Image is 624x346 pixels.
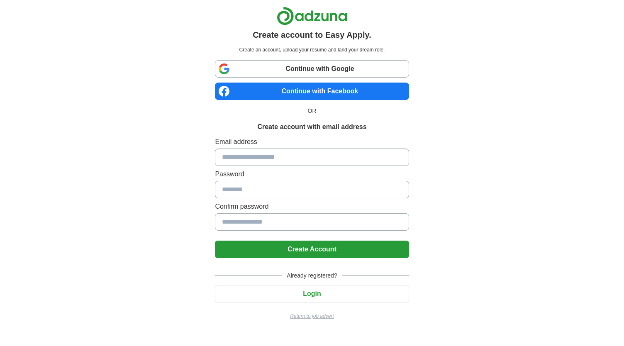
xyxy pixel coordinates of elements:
img: Adzuna logo [277,7,347,25]
span: Already registered? [282,271,342,280]
h1: Create account to Easy Apply. [253,29,371,41]
a: Return to job advert [215,312,409,320]
span: OR [303,107,322,115]
a: Login [215,290,409,297]
h1: Create account with email address [257,122,366,132]
label: Email address [215,137,409,147]
p: Create an account, upload your resume and land your dream role. [217,46,407,54]
label: Password [215,169,409,179]
a: Continue with Facebook [215,83,409,100]
a: Continue with Google [215,60,409,78]
button: Create Account [215,241,409,258]
button: Login [215,285,409,302]
label: Confirm password [215,202,409,212]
